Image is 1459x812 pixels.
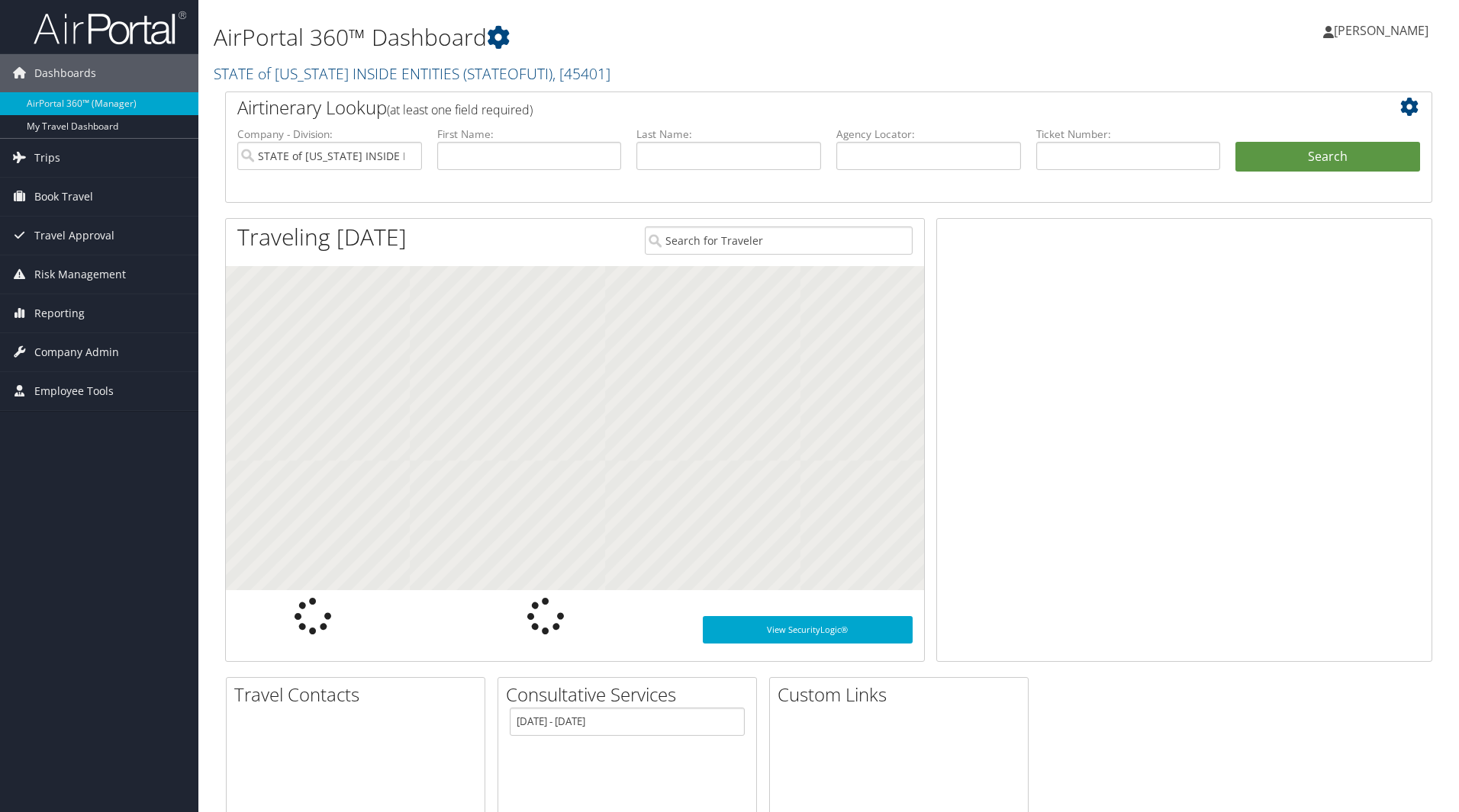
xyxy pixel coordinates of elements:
[237,95,1319,120] h2: Airtinerary Lookup
[437,127,622,142] label: First Name:
[34,139,60,177] span: Trips
[836,127,1021,142] label: Agency Locator:
[1036,127,1221,142] label: Ticket Number:
[506,682,756,708] h2: Consultative Services
[34,217,114,255] span: Travel Approval
[1235,142,1420,172] button: Search
[703,616,913,644] a: View SecurityLogic®
[778,682,1028,708] h2: Custom Links
[552,63,610,84] span: , [ 45401 ]
[34,255,126,294] span: Risk Management
[387,101,533,118] span: (at least one field required)
[237,221,407,253] h1: Traveling [DATE]
[34,372,114,410] span: Employee Tools
[237,127,422,142] label: Company - Division:
[34,10,186,46] img: airportal-logo.png
[463,63,552,84] span: ( STATEOFUTI )
[1334,22,1428,39] span: [PERSON_NAME]
[234,682,485,708] h2: Travel Contacts
[34,294,85,332] span: Reporting
[636,127,821,142] label: Last Name:
[1323,8,1444,53] a: [PERSON_NAME]
[34,54,96,92] span: Dashboards
[214,63,610,84] a: STATE of [US_STATE] INSIDE ENTITIES
[645,226,913,255] input: Search for Traveler
[34,333,119,371] span: Company Admin
[214,21,1034,53] h1: AirPortal 360™ Dashboard
[34,178,93,216] span: Book Travel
